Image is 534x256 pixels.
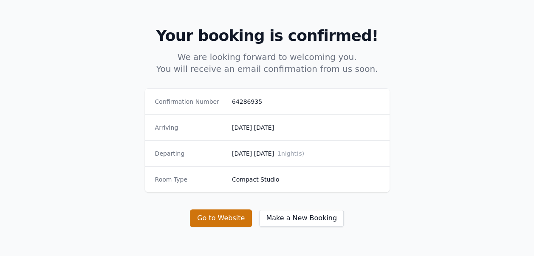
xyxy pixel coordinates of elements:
h2: Your booking is confirmed! [22,27,512,44]
p: We are looking forward to welcoming you. You will receive an email confirmation from us soon. [104,51,430,75]
dt: Room Type [155,175,225,184]
button: Go to Website [190,209,252,227]
dd: Compact Studio [232,175,379,184]
span: 1 night(s) [277,150,304,157]
dd: [DATE] [DATE] [232,149,379,158]
dd: [DATE] [DATE] [232,123,379,132]
dd: 64286935 [232,97,379,106]
a: Go to Website [190,214,259,222]
button: Make a New Booking [259,209,344,227]
dt: Confirmation Number [155,97,225,106]
dt: Arriving [155,123,225,132]
dt: Departing [155,149,225,158]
